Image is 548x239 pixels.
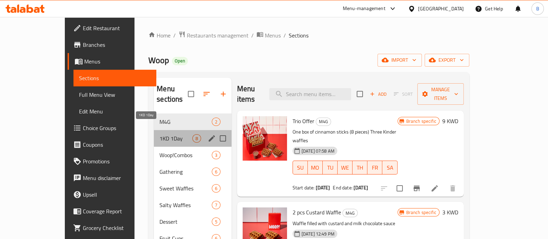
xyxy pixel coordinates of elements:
a: Sections [73,70,156,86]
a: Branches [68,36,156,53]
span: Select all sections [184,87,198,101]
span: Choice Groups [83,124,151,132]
button: import [377,54,422,67]
button: FR [367,161,382,174]
span: Promotions [83,157,151,165]
span: Start date: [293,183,315,192]
span: Open [172,58,188,64]
a: Choice Groups [68,120,156,136]
span: Upsell [83,190,151,199]
p: One box of cinnamon sticks (8 pieces) Three Kinder waffles [293,128,398,145]
span: M4G [159,118,211,126]
span: TH [355,163,365,173]
span: B [536,5,539,12]
button: Add [367,89,389,100]
a: Edit Restaurant [68,20,156,36]
a: Menus [256,31,281,40]
span: Sort sections [198,86,215,102]
div: M4G [316,118,331,126]
span: 1KD 1Day [159,134,192,143]
span: export [430,56,464,65]
span: Branch specific [403,118,439,125]
span: Select section first [389,89,417,100]
span: SU [296,163,305,173]
span: import [383,56,416,65]
span: SA [385,163,394,173]
a: Coverage Report [68,203,156,220]
span: 2 pcs Custard Waffle [293,207,341,217]
div: [GEOGRAPHIC_DATA] [418,5,464,12]
button: TH [353,161,367,174]
span: Edit Restaurant [83,24,151,32]
div: 1KD 1Day8edit [154,130,231,147]
span: Add item [367,89,389,100]
span: Coverage Report [83,207,151,215]
span: 6 [212,185,220,192]
a: Full Menu View [73,86,156,103]
div: Salty Waffles7 [154,197,231,213]
button: TU [323,161,338,174]
button: MO [308,161,323,174]
span: Coupons [83,140,151,149]
button: SU [293,161,308,174]
b: [DATE] [315,183,330,192]
div: Gathering6 [154,163,231,180]
span: Grocery Checklist [83,224,151,232]
div: items [212,151,220,159]
nav: breadcrumb [148,31,469,40]
a: Upsell [68,186,156,203]
span: 7 [212,202,220,208]
span: 5 [212,219,220,225]
h2: Menu items [237,84,261,104]
span: Woop!Combos [159,151,211,159]
img: Trio Offer [243,116,287,161]
span: End date: [333,183,352,192]
span: Select section [353,87,367,101]
div: items [212,217,220,226]
span: Manage items [423,85,458,103]
button: delete [444,180,461,197]
button: SA [382,161,397,174]
span: MO [311,163,320,173]
span: Woop [148,52,169,68]
a: Promotions [68,153,156,170]
span: Sections [289,31,308,40]
button: export [425,54,469,67]
a: Coupons [68,136,156,153]
span: Branch specific [403,209,439,216]
span: Branches [83,41,151,49]
span: 8 [193,135,201,142]
span: Gathering [159,168,211,176]
span: Sweet Waffles [159,184,211,193]
span: Dessert [159,217,211,226]
div: Open [172,57,188,65]
a: Edit Menu [73,103,156,120]
span: Edit Menu [79,107,151,116]
span: Add [369,90,388,98]
span: Sections [79,74,151,82]
div: Woop!Combos3 [154,147,231,163]
span: Menu disclaimer [83,174,151,182]
div: items [212,184,220,193]
div: M4G [342,209,358,217]
a: Menu disclaimer [68,170,156,186]
div: items [212,201,220,209]
span: 6 [212,169,220,175]
div: items [212,118,220,126]
div: Dessert5 [154,213,231,230]
span: Menus [84,57,151,66]
span: TU [325,163,335,173]
a: Menus [68,53,156,70]
span: Trio Offer [293,116,314,126]
div: items [192,134,201,143]
button: edit [207,133,217,144]
li: / [173,31,176,40]
span: 2 [212,119,220,125]
span: [DATE] 12:49 PM [299,231,337,237]
span: Full Menu View [79,91,151,99]
span: Restaurants management [187,31,249,40]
